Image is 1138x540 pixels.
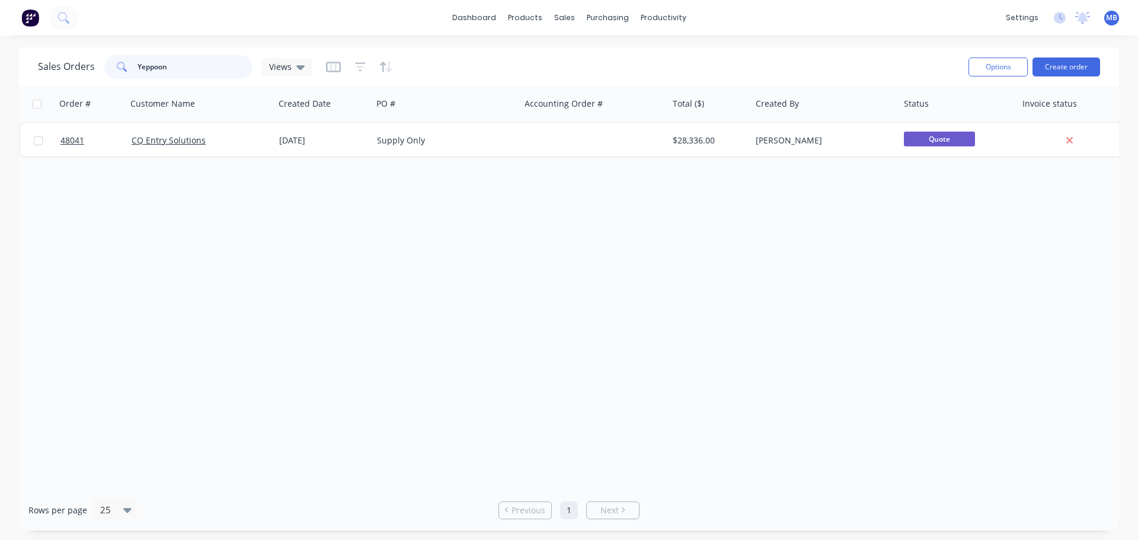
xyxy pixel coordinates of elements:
[756,98,799,110] div: Created By
[376,98,395,110] div: PO #
[38,61,95,72] h1: Sales Orders
[1022,98,1077,110] div: Invoice status
[756,135,887,146] div: [PERSON_NAME]
[904,98,929,110] div: Status
[1000,9,1044,27] div: settings
[28,504,87,516] span: Rows per page
[494,501,644,519] ul: Pagination
[130,98,195,110] div: Customer Name
[60,135,84,146] span: 48041
[21,9,39,27] img: Factory
[269,60,292,73] span: Views
[904,132,975,146] span: Quote
[600,504,619,516] span: Next
[587,504,639,516] a: Next page
[377,135,509,146] div: Supply Only
[1032,57,1100,76] button: Create order
[60,123,132,158] a: 48041
[499,504,551,516] a: Previous page
[581,9,635,27] div: purchasing
[446,9,502,27] a: dashboard
[673,98,704,110] div: Total ($)
[279,98,331,110] div: Created Date
[968,57,1028,76] button: Options
[673,135,743,146] div: $28,336.00
[635,9,692,27] div: productivity
[502,9,548,27] div: products
[1106,12,1117,23] span: MB
[525,98,603,110] div: Accounting Order #
[132,135,206,146] a: CQ Entry Solutions
[279,135,367,146] div: [DATE]
[138,55,253,79] input: Search...
[59,98,91,110] div: Order #
[560,501,578,519] a: Page 1 is your current page
[512,504,545,516] span: Previous
[548,9,581,27] div: sales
